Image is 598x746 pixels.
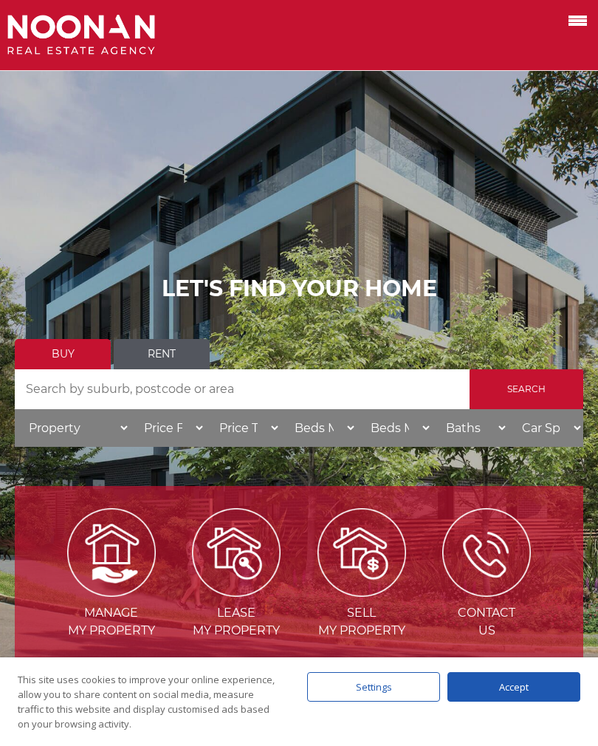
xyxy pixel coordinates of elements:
input: Search [470,369,583,409]
div: Settings [307,672,440,702]
h1: LET'S FIND YOUR HOME [15,276,583,302]
input: Search by suburb, postcode or area [15,369,470,409]
a: ICONS ContactUs [426,545,549,638]
a: Buy [15,339,111,369]
img: Sell my property [317,508,406,597]
img: Manage my Property [67,508,156,597]
a: Lease my property Leasemy Property [176,545,298,638]
a: Sell my property Sellmy Property [300,545,423,638]
span: Sell my Property [300,604,423,640]
span: Manage my Property [50,604,173,640]
img: ICONS [442,508,531,597]
span: Contact Us [426,604,549,640]
div: Accept [447,672,580,702]
div: This site uses cookies to improve your online experience, allow you to share content on social me... [18,672,278,731]
img: Lease my property [192,508,281,597]
img: Noonan Real Estate Agency [7,15,155,55]
a: Manage my Property Managemy Property [50,545,173,638]
span: Lease my Property [176,604,298,640]
a: Rent [114,339,210,369]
